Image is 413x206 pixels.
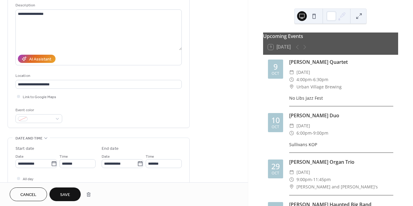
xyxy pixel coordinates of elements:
span: Urban Village Brewing [296,83,342,91]
span: - [312,129,313,137]
div: [PERSON_NAME] Organ Trio [289,158,393,166]
div: Oct [272,171,279,175]
div: Description [15,2,181,9]
div: ​ [289,83,294,91]
span: 9:00pm [313,129,328,137]
div: Start date [15,146,34,152]
div: ​ [289,183,294,191]
span: Save [60,192,70,198]
div: 10 [271,116,280,124]
div: End date [102,146,119,152]
div: Oct [272,72,279,76]
span: 11:45pm [313,176,331,183]
div: ​ [289,76,294,83]
button: AI Assistant [18,55,56,63]
span: Link to Google Maps [23,94,56,100]
div: Oct [272,125,279,129]
div: Event color [15,107,61,113]
button: Save [49,187,81,201]
div: ​ [289,176,294,183]
div: AI Assistant [29,56,51,63]
button: Cancel [10,187,47,201]
span: - [312,176,313,183]
div: [PERSON_NAME] Duo [289,112,393,119]
span: 6:00pm [296,129,312,137]
div: ​ [289,169,294,176]
div: 9 [273,63,278,70]
div: ​ [289,122,294,129]
span: All day [23,176,33,182]
span: 4:00pm [296,76,312,83]
div: ​ [289,129,294,137]
span: Date and time [15,135,42,142]
div: Location [15,73,181,79]
span: - [312,76,313,83]
span: [DATE] [296,122,310,129]
span: Date [102,153,110,160]
div: [PERSON_NAME] Quartet [289,58,393,66]
span: [PERSON_NAME] and [PERSON_NAME]'s [296,183,378,191]
span: 6:30pm [313,76,328,83]
span: [DATE] [296,169,310,176]
div: Sullivans KOP [289,141,393,148]
span: Time [146,153,154,160]
span: 9:00pm [296,176,312,183]
div: Upcoming Events [263,33,398,40]
div: 29 [271,163,280,170]
span: Time [59,153,68,160]
span: Date [15,153,24,160]
span: [DATE] [296,69,310,76]
span: Cancel [20,192,36,198]
div: No Libs Jazz Fest [289,95,393,101]
div: ​ [289,69,294,76]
